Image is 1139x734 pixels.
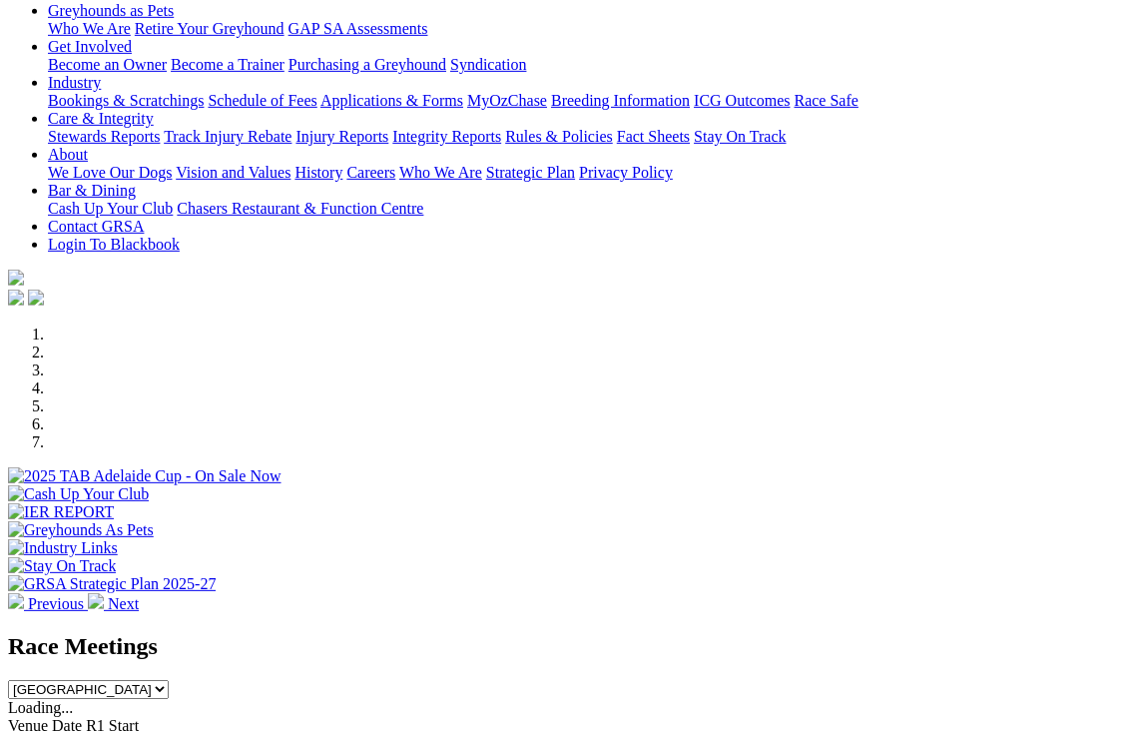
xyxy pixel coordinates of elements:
[320,92,463,109] a: Applications & Forms
[135,20,285,37] a: Retire Your Greyhound
[8,270,24,286] img: logo-grsa-white.png
[48,38,132,55] a: Get Involved
[48,56,1131,74] div: Get Involved
[8,633,1131,660] h2: Race Meetings
[48,2,174,19] a: Greyhounds as Pets
[48,20,1131,38] div: Greyhounds as Pets
[288,20,428,37] a: GAP SA Assessments
[8,595,88,612] a: Previous
[392,128,501,145] a: Integrity Reports
[164,128,291,145] a: Track Injury Rebate
[794,92,857,109] a: Race Safe
[48,200,173,217] a: Cash Up Your Club
[8,593,24,609] img: chevron-left-pager-white.svg
[48,146,88,163] a: About
[450,56,526,73] a: Syndication
[48,56,167,73] a: Become an Owner
[551,92,690,109] a: Breeding Information
[8,503,114,521] img: IER REPORT
[48,92,204,109] a: Bookings & Scratchings
[694,128,786,145] a: Stay On Track
[295,128,388,145] a: Injury Reports
[177,200,423,217] a: Chasers Restaurant & Function Centre
[48,128,160,145] a: Stewards Reports
[176,164,290,181] a: Vision and Values
[48,110,154,127] a: Care & Integrity
[694,92,790,109] a: ICG Outcomes
[208,92,316,109] a: Schedule of Fees
[48,74,101,91] a: Industry
[8,717,48,734] span: Venue
[8,521,154,539] img: Greyhounds As Pets
[8,485,149,503] img: Cash Up Your Club
[579,164,673,181] a: Privacy Policy
[8,575,216,593] img: GRSA Strategic Plan 2025-27
[86,717,139,734] span: R1 Start
[8,467,282,485] img: 2025 TAB Adelaide Cup - On Sale Now
[346,164,395,181] a: Careers
[88,593,104,609] img: chevron-right-pager-white.svg
[8,557,116,575] img: Stay On Track
[8,290,24,306] img: facebook.svg
[505,128,613,145] a: Rules & Policies
[108,595,139,612] span: Next
[88,595,139,612] a: Next
[48,128,1131,146] div: Care & Integrity
[48,218,144,235] a: Contact GRSA
[467,92,547,109] a: MyOzChase
[48,92,1131,110] div: Industry
[48,182,136,199] a: Bar & Dining
[48,200,1131,218] div: Bar & Dining
[294,164,342,181] a: History
[52,717,82,734] span: Date
[8,699,73,716] span: Loading...
[617,128,690,145] a: Fact Sheets
[48,20,131,37] a: Who We Are
[288,56,446,73] a: Purchasing a Greyhound
[8,539,118,557] img: Industry Links
[486,164,575,181] a: Strategic Plan
[171,56,285,73] a: Become a Trainer
[399,164,482,181] a: Who We Are
[28,290,44,306] img: twitter.svg
[48,164,1131,182] div: About
[48,164,172,181] a: We Love Our Dogs
[28,595,84,612] span: Previous
[48,236,180,253] a: Login To Blackbook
